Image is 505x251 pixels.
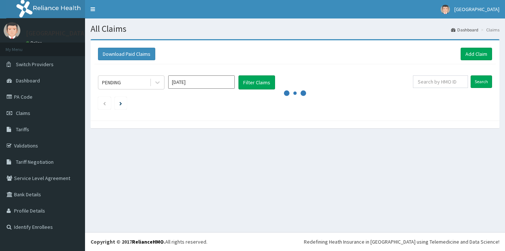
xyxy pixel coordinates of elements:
input: Search by HMO ID [413,75,468,88]
strong: Copyright © 2017 . [91,238,165,245]
div: Redefining Heath Insurance in [GEOGRAPHIC_DATA] using Telemedicine and Data Science! [304,238,499,245]
span: Claims [16,110,30,116]
a: RelianceHMO [132,238,164,245]
a: Next page [119,100,122,106]
img: User Image [4,22,20,39]
button: Download Paid Claims [98,48,155,60]
span: Tariffs [16,126,29,133]
div: PENDING [102,79,121,86]
img: User Image [441,5,450,14]
a: Previous page [103,100,106,106]
span: [GEOGRAPHIC_DATA] [454,6,499,13]
p: [GEOGRAPHIC_DATA] [26,30,87,37]
a: Online [26,40,44,45]
a: Dashboard [451,27,478,33]
h1: All Claims [91,24,499,34]
span: Tariff Negotiation [16,159,54,165]
button: Filter Claims [238,75,275,89]
li: Claims [479,27,499,33]
svg: audio-loading [284,82,306,104]
a: Add Claim [461,48,492,60]
footer: All rights reserved. [85,232,505,251]
span: Dashboard [16,77,40,84]
input: Search [471,75,492,88]
input: Select Month and Year [168,75,235,89]
span: Switch Providers [16,61,54,68]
